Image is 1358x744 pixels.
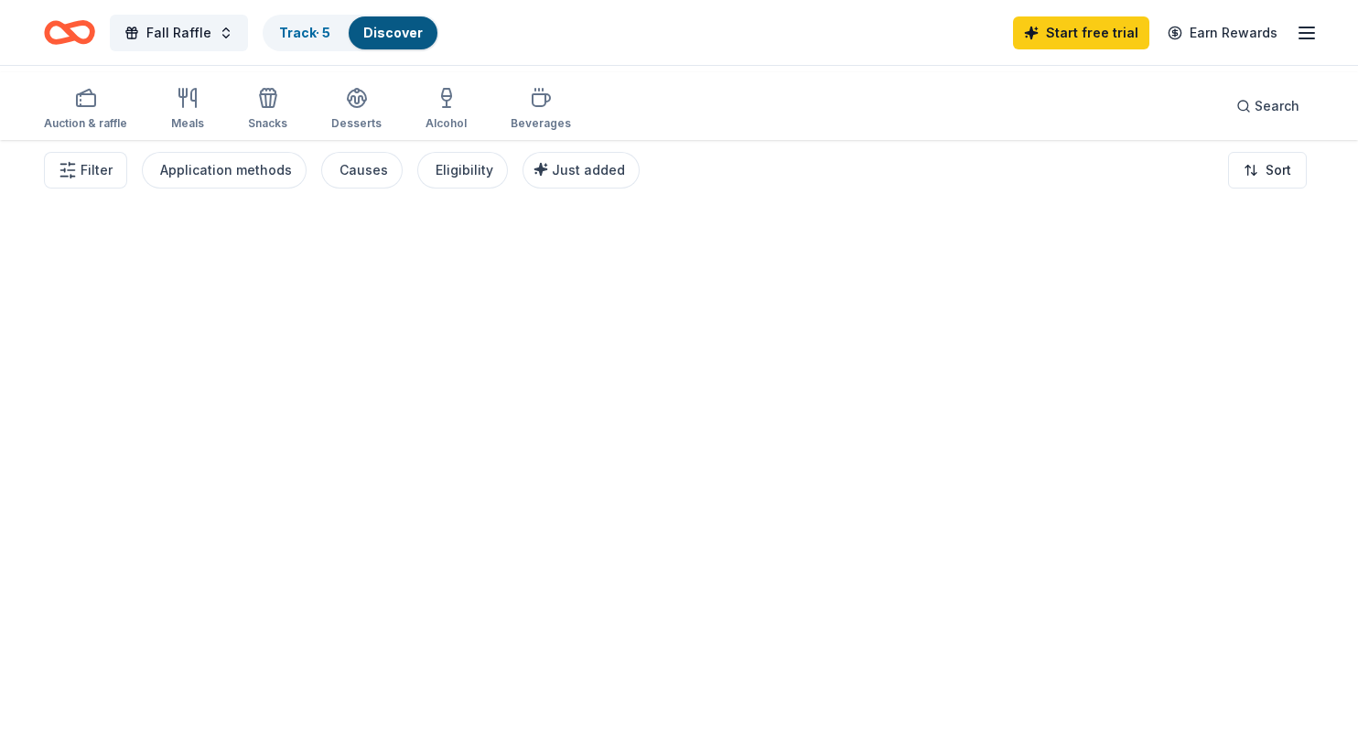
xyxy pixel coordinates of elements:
div: Alcohol [426,116,467,131]
button: Sort [1228,152,1307,189]
a: Earn Rewards [1157,16,1288,49]
button: Just added [523,152,640,189]
button: Filter [44,152,127,189]
div: Causes [339,159,388,181]
button: Fall Raffle [110,15,248,51]
span: Filter [81,159,113,181]
div: Desserts [331,116,382,131]
div: Beverages [511,116,571,131]
div: Meals [171,116,204,131]
button: Snacks [248,80,287,140]
div: Eligibility [436,159,493,181]
a: Start free trial [1013,16,1149,49]
button: Meals [171,80,204,140]
a: Track· 5 [279,25,330,40]
button: Search [1222,88,1314,124]
div: Application methods [160,159,292,181]
button: Causes [321,152,403,189]
span: Fall Raffle [146,22,211,44]
button: Alcohol [426,80,467,140]
div: Auction & raffle [44,116,127,131]
a: Discover [363,25,423,40]
button: Beverages [511,80,571,140]
button: Desserts [331,80,382,140]
span: Sort [1266,159,1291,181]
a: Home [44,11,95,54]
button: Application methods [142,152,307,189]
button: Eligibility [417,152,508,189]
button: Track· 5Discover [263,15,439,51]
button: Auction & raffle [44,80,127,140]
div: Snacks [248,116,287,131]
span: Search [1255,95,1299,117]
span: Just added [552,162,625,178]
